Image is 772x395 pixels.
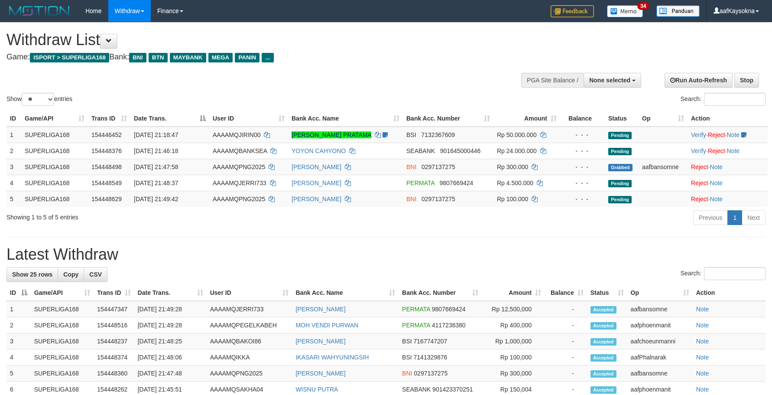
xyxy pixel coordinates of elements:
td: 154448360 [94,366,134,382]
a: Next [742,210,766,225]
th: Date Trans.: activate to sort column descending [130,111,209,127]
td: 4 [6,349,31,366]
td: aafbansomne [639,159,688,175]
input: Search: [704,93,766,106]
a: Note [696,386,709,393]
button: None selected [584,73,641,88]
td: SUPERLIGA168 [31,333,94,349]
span: CSV [89,271,102,278]
td: · · [688,127,768,143]
th: Op: activate to sort column ascending [639,111,688,127]
a: Note [710,180,723,186]
a: Stop [734,73,759,88]
a: [PERSON_NAME] [292,196,341,202]
td: [DATE] 21:47:48 [134,366,207,382]
span: BNI [406,196,416,202]
h4: Game: Bank: [6,53,506,62]
span: Copy [63,271,78,278]
td: Rp 300,000 [482,366,545,382]
td: Rp 12,500,000 [482,301,545,317]
td: Rp 400,000 [482,317,545,333]
div: PGA Site Balance / [521,73,584,88]
th: Bank Acc. Number: activate to sort column ascending [399,285,482,301]
span: Copy 9807669424 to clipboard [432,306,466,313]
div: - - - [564,179,601,187]
td: [DATE] 21:49:28 [134,317,207,333]
a: CSV [84,267,107,282]
span: Accepted [590,338,616,346]
a: Note [696,322,709,329]
td: SUPERLIGA168 [31,366,94,382]
span: AAAAMQBANKSEA [213,147,267,154]
span: Rp 100.000 [497,196,528,202]
th: Balance [560,111,605,127]
td: SUPERLIGA168 [31,349,94,366]
label: Search: [681,267,766,280]
th: Bank Acc. Name: activate to sort column ascending [288,111,403,127]
div: - - - [564,195,601,203]
span: [DATE] 21:48:37 [134,180,178,186]
span: Accepted [590,322,616,330]
span: Copy 901423370251 to clipboard [432,386,473,393]
a: YOYON CAHYONO [292,147,346,154]
th: User ID: activate to sort column ascending [207,285,292,301]
th: Trans ID: activate to sort column ascending [94,285,134,301]
a: [PERSON_NAME] [295,338,345,345]
span: ... [262,53,273,62]
span: Pending [608,180,632,187]
td: SUPERLIGA168 [31,301,94,317]
a: Reject [691,163,708,170]
span: Pending [608,132,632,139]
a: MOH VENDI PURWAN [295,322,358,329]
td: 2 [6,143,21,159]
span: Copy 0297137275 to clipboard [414,370,448,377]
span: BSI [402,354,412,361]
th: Game/API: activate to sort column ascending [21,111,88,127]
span: BNI [129,53,146,62]
a: 1 [727,210,742,225]
td: AAAAMQPEGELKABEH [207,317,292,333]
span: Grabbed [608,164,633,171]
th: Bank Acc. Number: activate to sort column ascending [403,111,493,127]
span: ISPORT > SUPERLIGA168 [30,53,109,62]
span: AAAAMQPNG2025 [213,163,265,170]
th: ID [6,111,21,127]
span: 154448549 [91,180,122,186]
span: BNI [406,163,416,170]
td: aafbansomne [627,366,693,382]
td: SUPERLIGA168 [21,175,88,191]
td: 3 [6,333,31,349]
span: Pending [608,196,632,203]
a: Verify [691,131,706,138]
td: - [545,301,587,317]
th: Bank Acc. Name: activate to sort column ascending [292,285,399,301]
a: Run Auto-Refresh [665,73,733,88]
div: Showing 1 to 5 of 5 entries [6,209,315,222]
th: Status: activate to sort column ascending [587,285,627,301]
th: Game/API: activate to sort column ascending [31,285,94,301]
td: AAAAMQPNG2025 [207,366,292,382]
span: Copy 7132367609 to clipboard [421,131,455,138]
th: Action [688,111,768,127]
span: 154448376 [91,147,122,154]
span: [DATE] 21:47:58 [134,163,178,170]
a: [PERSON_NAME] [295,306,345,313]
span: Copy 7141329876 to clipboard [414,354,448,361]
td: 5 [6,366,31,382]
a: Reject [691,196,708,202]
td: - [545,333,587,349]
td: AAAAMQBAKOI86 [207,333,292,349]
div: - - - [564,131,601,139]
th: Amount: activate to sort column ascending [482,285,545,301]
span: [DATE] 21:49:42 [134,196,178,202]
span: AAAAMQJERRI733 [213,180,266,186]
span: Rp 4.500.000 [497,180,533,186]
a: [PERSON_NAME] [295,370,345,377]
td: 4 [6,175,21,191]
td: 154448516 [94,317,134,333]
span: AAAAMQPNG2025 [213,196,265,202]
td: 5 [6,191,21,207]
a: Reject [708,131,725,138]
td: SUPERLIGA168 [21,191,88,207]
td: 1 [6,127,21,143]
